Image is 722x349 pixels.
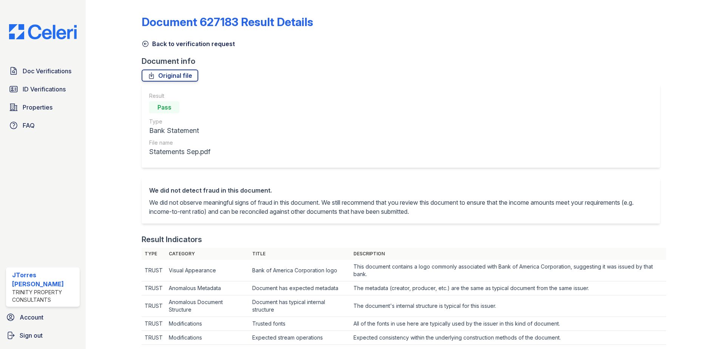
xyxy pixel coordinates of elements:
td: TRUST [142,295,166,317]
a: Properties [6,100,80,115]
th: Description [350,248,666,260]
th: Type [142,248,166,260]
td: TRUST [142,317,166,331]
p: We did not observe meaningful signs of fraud in this document. We still recommend that you review... [149,198,653,216]
a: ID Verifications [6,82,80,97]
td: Modifications [166,317,249,331]
td: Expected stream operations [249,331,350,345]
div: Pass [149,101,179,113]
div: Result Indicators [142,234,202,245]
td: Modifications [166,331,249,345]
td: TRUST [142,260,166,281]
span: Sign out [20,331,43,340]
a: Original file [142,69,198,82]
a: FAQ [6,118,80,133]
div: Trinity Property Consultants [12,289,77,304]
span: FAQ [23,121,35,130]
span: Properties [23,103,52,112]
a: Doc Verifications [6,63,80,79]
td: TRUST [142,331,166,345]
td: Document has typical internal structure [249,295,350,317]
div: JTorres [PERSON_NAME] [12,270,77,289]
td: TRUST [142,281,166,295]
th: Title [249,248,350,260]
img: CE_Logo_Blue-a8612792a0a2168367f1c8372b55b34899dd931a85d93a1a3d3e32e68fde9ad4.png [3,24,83,39]
a: Account [3,310,83,325]
span: Account [20,313,43,322]
td: This document contains a logo commonly associated with Bank of America Corporation, suggesting it... [350,260,666,281]
div: Result [149,92,210,100]
td: Bank of America Corporation logo [249,260,350,281]
div: Bank Statement [149,125,210,136]
div: Statements Sep.pdf [149,147,210,157]
td: Visual Appearance [166,260,249,281]
div: Type [149,118,210,125]
a: Document 627183 Result Details [142,15,313,29]
td: The document's internal structure is typical for this issuer. [350,295,666,317]
div: We did not detect fraud in this document. [149,186,653,195]
th: Category [166,248,249,260]
td: Document has expected metadata [249,281,350,295]
a: Sign out [3,328,83,343]
td: Anomalous Document Structure [166,295,249,317]
td: The metadata (creator, producer, etc.) are the same as typical document from the same issuer. [350,281,666,295]
td: Trusted fonts [249,317,350,331]
td: All of the fonts in use here are typically used by the issuer in this kind of document. [350,317,666,331]
td: Expected consistency within the underlying construction methods of the document. [350,331,666,345]
a: Back to verification request [142,39,235,48]
span: ID Verifications [23,85,66,94]
td: Anomalous Metadata [166,281,249,295]
div: File name [149,139,210,147]
div: Document info [142,56,666,66]
span: Doc Verifications [23,66,71,76]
